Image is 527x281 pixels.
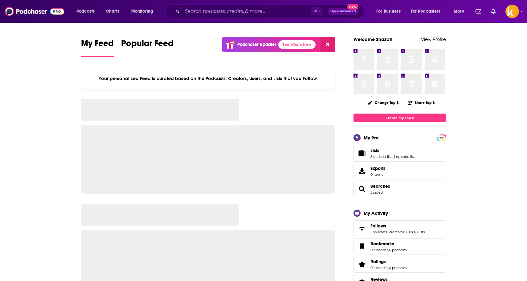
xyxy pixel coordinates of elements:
[370,259,386,264] span: Ratings
[328,8,359,15] button: Open AdvancedNew
[353,145,446,162] span: Lists
[438,135,445,140] span: PRO
[182,6,311,16] input: Search podcasts, credits, & more...
[488,6,498,17] a: Show notifications dropdown
[388,248,389,252] span: ,
[356,224,368,233] a: Follows
[131,7,153,16] span: Monitoring
[353,163,446,179] a: Exports
[370,241,394,247] span: Bookmarks
[370,223,386,229] span: Follows
[237,42,276,47] p: Podchaser Update!
[81,38,114,57] a: My Feed
[356,167,368,175] span: Exports
[356,242,368,251] a: Bookmarks
[72,6,103,16] button: open menu
[389,266,406,270] a: 0 podcasts
[386,230,402,234] a: 0 creators
[353,36,393,42] a: Welcome Shazat!
[311,7,323,15] span: ⌘ K
[353,220,446,237] span: Follows
[370,259,406,264] a: Ratings
[121,38,174,57] a: Popular Feed
[370,248,388,252] a: 0 episodes
[394,155,415,159] a: 1 episode list
[370,148,415,153] a: Lists
[364,210,388,216] div: My Activity
[411,7,440,16] span: For Podcasters
[421,36,446,42] a: View Profile
[372,6,408,16] button: open menu
[356,149,368,158] a: Lists
[415,230,425,234] a: 0 lists
[449,6,472,16] button: open menu
[102,6,123,16] a: Charts
[505,5,519,18] img: User Profile
[370,223,425,229] a: Follows
[407,6,449,16] button: open menu
[454,7,464,16] span: More
[278,40,316,49] a: See What's New
[347,4,358,10] span: New
[356,260,368,269] a: Ratings
[81,68,335,89] div: Your personalized Feed is curated based on the Podcasts, Creators, Users, and Lists that you Follow.
[353,256,446,273] span: Ratings
[353,181,446,197] span: Searches
[407,97,435,109] button: Share Top 8
[106,7,119,16] span: Charts
[370,166,386,171] span: Exports
[370,230,386,234] a: 1 podcast
[364,135,379,141] div: My Pro
[505,5,519,18] span: Logged in as sshawan
[370,190,383,195] a: 3 saved
[353,114,446,122] a: Create My Top 8
[81,38,114,52] span: My Feed
[370,172,386,177] span: 0 items
[393,155,394,159] span: ,
[403,230,415,234] a: 0 users
[389,248,406,252] a: 0 podcasts
[376,7,401,16] span: For Business
[473,6,484,17] a: Show notifications dropdown
[388,266,389,270] span: ,
[370,183,390,189] a: Searches
[121,38,174,52] span: Popular Feed
[330,10,356,13] span: Open Advanced
[370,241,406,247] a: Bookmarks
[505,5,519,18] button: Show profile menu
[438,135,445,140] a: PRO
[5,6,64,17] img: Podchaser - Follow, Share and Rate Podcasts
[356,185,368,193] a: Searches
[370,148,379,153] span: Lists
[370,155,393,159] a: 5 podcast lists
[370,266,388,270] a: 0 episodes
[353,238,446,255] span: Bookmarks
[127,6,161,16] button: open menu
[364,99,402,106] button: Change Top 8
[76,7,95,16] span: Podcasts
[171,4,370,18] div: Search podcasts, credits, & more...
